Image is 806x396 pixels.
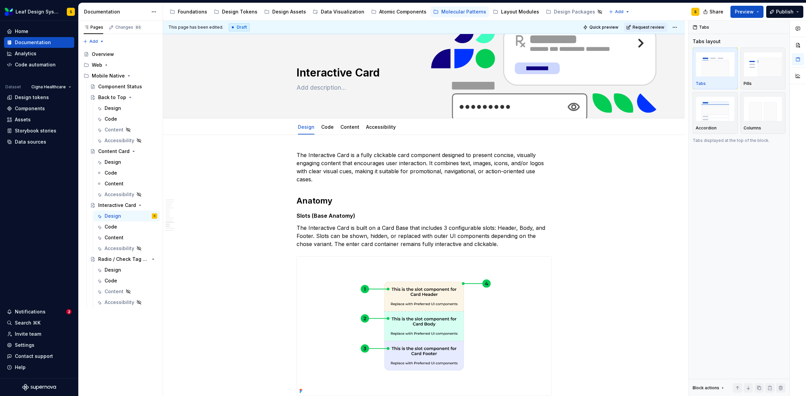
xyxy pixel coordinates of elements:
a: Overview [81,49,160,60]
div: Accessibility [105,245,134,252]
a: Content [94,232,160,243]
div: Atomic Components [379,8,426,15]
button: Share [700,6,728,18]
div: S [70,9,72,14]
span: This page has been edited. [168,25,223,30]
a: Home [4,26,74,37]
div: Design [105,159,121,165]
p: Accordion [696,125,717,131]
div: Components [15,105,45,112]
button: placeholderTabs [693,48,738,89]
a: Atomic Components [368,6,429,17]
div: Content [105,126,123,133]
strong: Slots (Base Anatomy) [297,212,355,219]
p: The Interactive Card is a fully clickable card component designed to present concise, visually en... [297,151,552,183]
div: Design Packages [554,8,595,15]
div: Content [338,120,362,134]
button: Notifications2 [4,306,74,317]
span: Share [710,8,723,15]
a: Design Assets [261,6,309,17]
div: Web [81,60,160,70]
div: Overview [92,51,114,58]
div: Assets [15,116,31,123]
div: Data Visualization [321,8,364,15]
a: Components [4,103,74,114]
div: Content Card [98,148,130,155]
div: Content [105,288,123,295]
div: Code automation [15,61,56,68]
a: Content Card [87,146,160,157]
p: Tabs displayed at the top of the block. [693,138,785,143]
a: Accessibility [366,124,396,130]
div: Content [105,180,123,187]
a: Design Tokens [211,6,260,17]
a: Code [94,114,160,124]
div: Mobile Native [81,70,160,81]
button: Request review [624,23,667,32]
button: placeholderColumns [741,92,786,134]
div: Data sources [15,139,46,145]
img: bd746bac-43f6-413e-86cf-42dcefb9e82f.png [297,256,551,396]
div: Contact support [15,353,53,360]
a: Data sources [4,136,74,147]
div: Code [105,277,117,284]
a: Content [340,124,359,130]
div: Accessibility [105,191,134,198]
textarea: Interactive Card [295,65,550,81]
div: Back to Top [98,94,126,101]
a: Assets [4,114,74,125]
div: Storybook stories [15,127,56,134]
div: Design Assets [272,8,306,15]
div: Design [295,120,317,134]
div: Dataset [5,84,21,90]
span: Preview [735,8,754,15]
a: Code [94,221,160,232]
a: Design [94,265,160,275]
a: Accessibility [94,243,160,254]
a: Accessibility [94,189,160,200]
div: S [694,9,697,14]
div: Design [105,267,121,273]
button: Add [607,7,632,17]
a: Accessibility [94,135,160,146]
p: Pills [744,81,752,86]
div: Radio / Check Tag Group [98,256,149,263]
div: Tabs layout [693,38,721,45]
a: Invite team [4,329,74,339]
button: Publish [766,6,803,18]
div: Web [92,62,102,68]
div: Documentation [84,8,148,15]
button: placeholderAccordion [693,92,738,134]
div: Changes [115,25,142,30]
span: Add [89,39,98,44]
a: Foundations [167,6,210,17]
a: DesignS [94,211,160,221]
button: Search ⌘K [4,317,74,328]
a: Data Visualization [310,6,367,17]
div: Design [105,105,121,112]
a: Design [94,103,160,114]
div: Layout Modules [501,8,539,15]
div: Accessibility [363,120,398,134]
a: Back to Top [87,92,160,103]
div: Accessibility [105,137,134,144]
div: Page tree [81,49,160,308]
a: Code [94,275,160,286]
a: Documentation [4,37,74,48]
p: The Interactive Card is built on a Card Base that includes 3 configurable slots: Header, Body, an... [297,224,552,248]
span: Request review [633,25,664,30]
button: placeholderPills [741,48,786,89]
button: Leaf Design SystemS [1,4,77,19]
a: Supernova Logo [22,384,56,391]
a: Molecular Patterns [430,6,489,17]
div: Component Status [98,83,142,90]
img: placeholder [696,52,735,77]
div: Help [15,364,26,371]
div: Analytics [15,50,36,57]
a: Layout Modules [490,6,542,17]
div: Settings [15,342,34,348]
button: Add [81,37,106,46]
img: placeholder [744,52,783,77]
div: Foundations [178,8,207,15]
div: Invite team [15,331,41,337]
